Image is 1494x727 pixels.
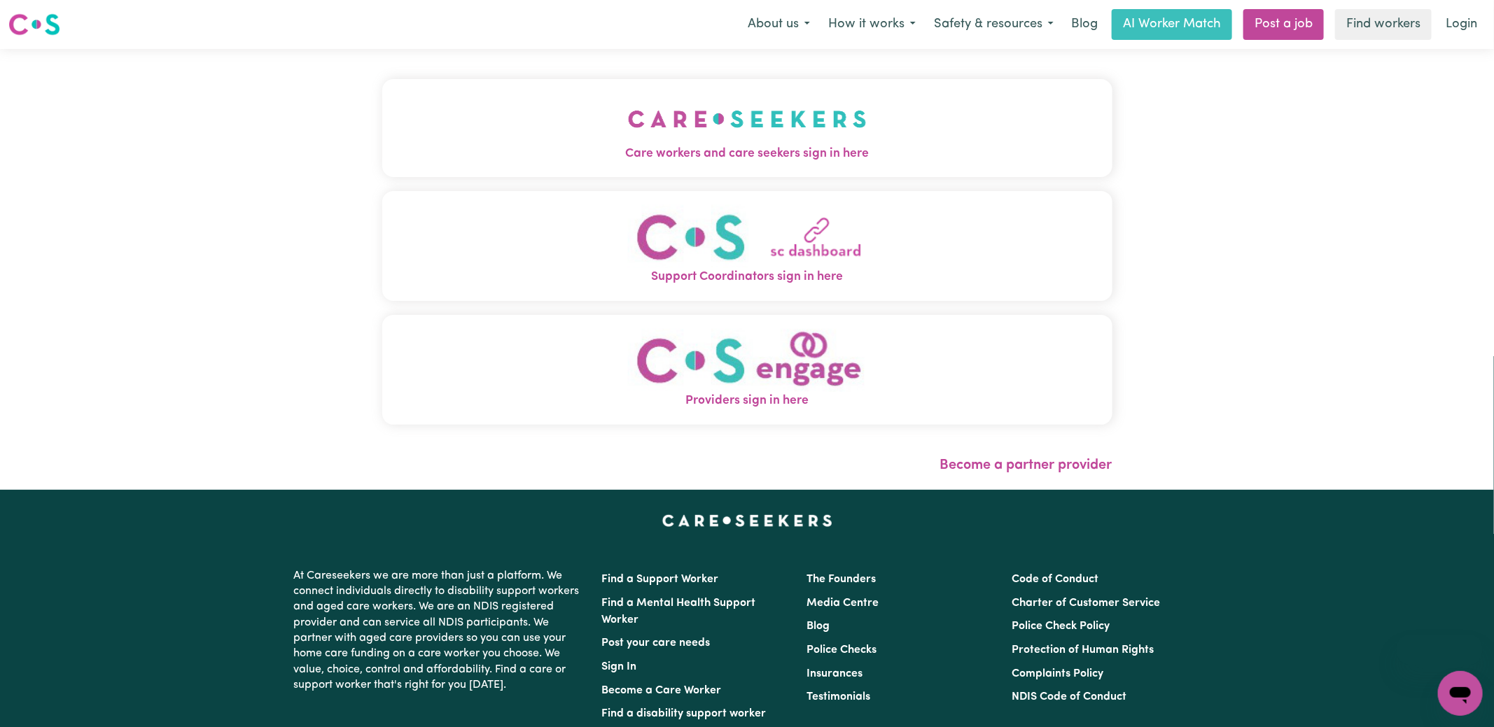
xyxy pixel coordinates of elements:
a: Become a Care Worker [601,685,721,696]
a: NDIS Code of Conduct [1012,691,1127,703]
a: AI Worker Match [1112,9,1232,40]
button: Support Coordinators sign in here [382,191,1112,301]
a: Find a disability support worker [601,708,766,719]
a: Charter of Customer Service [1012,598,1161,609]
span: Care workers and care seekers sign in here [382,145,1112,163]
iframe: Message from company [1397,635,1483,665]
a: Complaints Policy [1012,668,1104,679]
a: Find a Support Worker [601,574,718,585]
a: Media Centre [807,598,879,609]
a: Blog [1063,9,1106,40]
a: Insurances [807,668,863,679]
button: About us [739,10,819,39]
img: Careseekers logo [8,12,60,37]
a: Post your care needs [601,637,710,649]
a: Login [1437,9,1486,40]
button: How it works [819,10,925,39]
a: Code of Conduct [1012,574,1099,585]
a: Protection of Human Rights [1012,644,1154,656]
button: Care workers and care seekers sign in here [382,79,1112,177]
p: At Careseekers we are more than just a platform. We connect individuals directly to disability su... [293,563,585,699]
a: Blog [807,621,830,632]
a: Find workers [1335,9,1432,40]
a: Careseekers logo [8,8,60,41]
a: Careseekers home page [662,515,832,526]
iframe: Button to launch messaging window [1438,671,1483,716]
a: Become a partner provider [940,458,1112,472]
a: Sign In [601,661,636,672]
a: Police Check Policy [1012,621,1110,632]
button: Providers sign in here [382,315,1112,425]
button: Safety & resources [925,10,1063,39]
span: Support Coordinators sign in here [382,269,1112,287]
span: Providers sign in here [382,392,1112,410]
a: Police Checks [807,644,877,656]
a: The Founders [807,574,876,585]
a: Testimonials [807,691,870,703]
a: Find a Mental Health Support Worker [601,598,755,626]
a: Post a job [1243,9,1324,40]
